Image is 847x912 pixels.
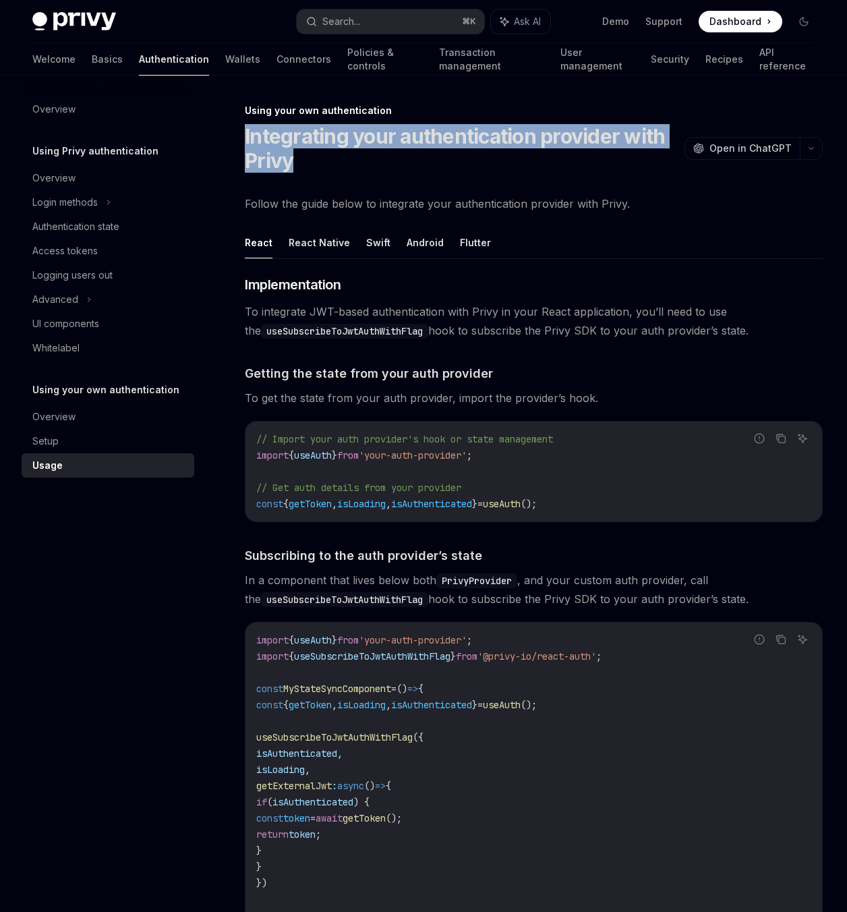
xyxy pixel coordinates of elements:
[32,457,63,474] div: Usage
[32,291,78,308] div: Advanced
[289,498,332,510] span: getToken
[245,194,823,213] span: Follow the guide below to integrate your authentication provider with Privy.
[32,219,119,235] div: Authentication state
[709,15,761,28] span: Dashboard
[751,631,768,648] button: Report incorrect code
[751,430,768,447] button: Report incorrect code
[289,828,316,840] span: token
[353,796,370,808] span: ) {
[477,699,483,711] span: =
[32,409,76,425] div: Overview
[337,449,359,461] span: from
[32,316,99,332] div: UI components
[32,243,98,259] div: Access tokens
[256,828,289,840] span: return
[272,796,353,808] span: isAuthenticated
[256,861,262,873] span: }
[684,137,800,160] button: Open in ChatGPT
[439,43,544,76] a: Transaction management
[245,389,823,407] span: To get the state from your auth provider, import the provider’s hook.
[316,828,321,840] span: ;
[375,780,386,792] span: =>
[22,336,194,360] a: Whitelabel
[332,449,337,461] span: }
[413,731,423,743] span: ({
[283,498,289,510] span: {
[294,650,450,662] span: useSubscribeToJwtAuthWithFlag
[256,780,332,792] span: getExternalJwt
[276,43,331,76] a: Connectors
[283,683,391,695] span: MyStateSyncComponent
[709,142,792,155] span: Open in ChatGPT
[391,498,472,510] span: isAuthenticated
[32,43,76,76] a: Welcome
[386,812,402,824] span: ();
[491,9,550,34] button: Ask AI
[32,170,76,186] div: Overview
[337,699,386,711] span: isLoading
[337,747,343,760] span: ,
[560,43,635,76] a: User management
[256,449,289,461] span: import
[22,453,194,478] a: Usage
[32,382,179,398] h5: Using your own authentication
[436,573,517,588] code: PrivyProvider
[462,16,476,27] span: ⌘ K
[337,634,359,646] span: from
[245,546,482,565] span: Subscribing to the auth provider’s state
[386,780,391,792] span: {
[92,43,123,76] a: Basics
[514,15,541,28] span: Ask AI
[467,634,472,646] span: ;
[366,227,390,258] button: Swift
[521,498,537,510] span: ();
[772,430,790,447] button: Copy the contents from the code block
[477,650,596,662] span: '@privy-io/react-auth'
[256,845,262,857] span: }
[294,634,332,646] span: useAuth
[364,780,375,792] span: ()
[256,433,553,445] span: // Import your auth provider's hook or state management
[261,324,428,339] code: useSubscribeToJwtAuthWithFlag
[651,43,689,76] a: Security
[245,227,272,258] button: React
[256,498,283,510] span: const
[332,699,337,711] span: ,
[386,498,391,510] span: ,
[596,650,602,662] span: ;
[22,215,194,239] a: Authentication state
[332,780,337,792] span: :
[297,9,484,34] button: Search...⌘K
[337,780,364,792] span: async
[22,166,194,190] a: Overview
[386,699,391,711] span: ,
[289,227,350,258] button: React Native
[256,796,267,808] span: if
[483,699,521,711] span: useAuth
[289,634,294,646] span: {
[245,364,493,382] span: Getting the state from your auth provider
[256,747,337,760] span: isAuthenticated
[460,227,491,258] button: Flutter
[332,498,337,510] span: ,
[245,571,823,608] span: In a component that lives below both , and your custom auth provider, call the hook to subscribe ...
[337,498,386,510] span: isLoading
[245,275,341,294] span: Implementation
[283,699,289,711] span: {
[477,498,483,510] span: =
[32,12,116,31] img: dark logo
[347,43,423,76] a: Policies & controls
[225,43,260,76] a: Wallets
[397,683,407,695] span: ()
[256,731,413,743] span: useSubscribeToJwtAuthWithFlag
[22,405,194,429] a: Overview
[391,699,472,711] span: isAuthenticated
[705,43,743,76] a: Recipes
[316,812,343,824] span: await
[256,812,283,824] span: const
[521,699,537,711] span: ();
[245,302,823,340] span: To integrate JWT-based authentication with Privy in your React application, you’ll need to use th...
[794,631,811,648] button: Ask AI
[256,699,283,711] span: const
[245,104,823,117] div: Using your own authentication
